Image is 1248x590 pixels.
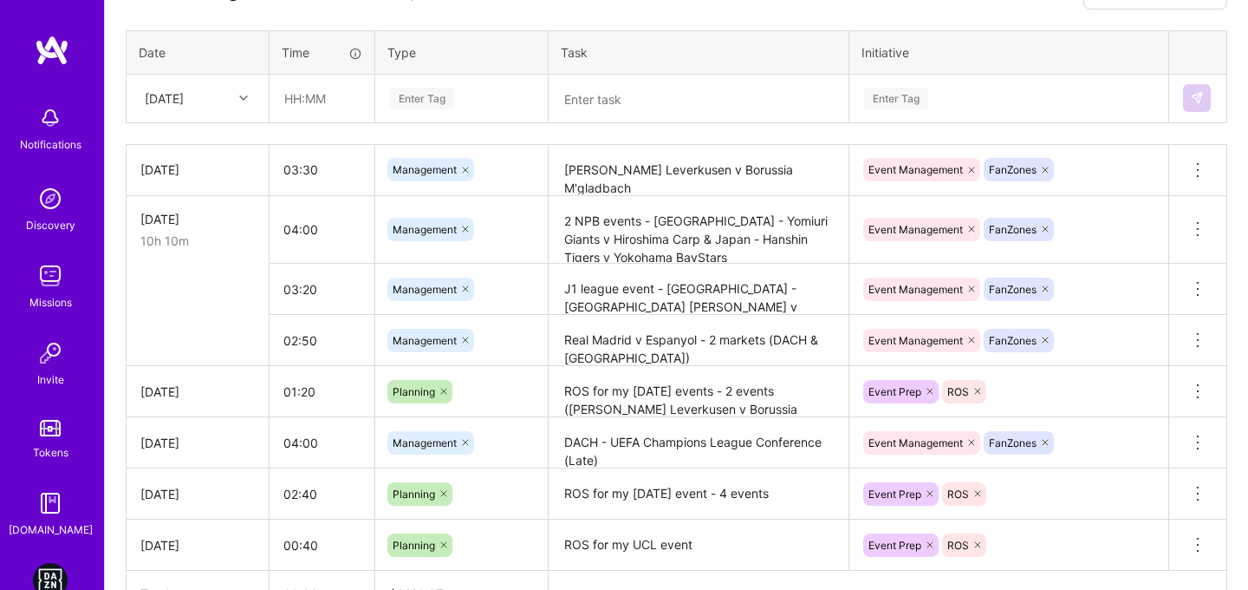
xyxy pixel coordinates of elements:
[868,436,963,449] span: Event Management
[33,101,68,135] img: bell
[393,539,435,552] span: Planning
[140,383,255,401] div: [DATE]
[145,89,184,108] div: [DATE]
[989,334,1037,347] span: FanZones
[868,385,921,398] span: Event Prep
[989,436,1037,449] span: FanZones
[550,198,847,263] textarea: 2 NPB events - [GEOGRAPHIC_DATA] - Yomiuri Giants v Hiroshima Carp & Japan - Hanshin Tigers v Yok...
[868,223,963,236] span: Event Management
[270,75,374,121] input: HH:MM
[140,232,255,250] div: 10h 10m
[393,385,435,398] span: Planning
[33,443,68,462] div: Tokens
[270,318,374,364] input: HH:MM
[550,470,847,518] textarea: ROS for my [DATE] event - 4 events
[947,539,969,552] span: ROS
[270,522,374,568] input: HH:MM
[393,223,457,236] span: Management
[550,368,847,416] textarea: ROS for my [DATE] events - 2 events ([PERSON_NAME] Leverkusen v Borussia M'gladbach & DACH - Olym...
[868,334,963,347] span: Event Management
[239,94,248,102] i: icon Chevron
[270,206,374,252] input: HH:MM
[393,334,457,347] span: Management
[393,436,457,449] span: Management
[989,223,1037,236] span: FanZones
[989,283,1037,296] span: FanZones
[549,30,849,74] th: Task
[947,385,969,398] span: ROS
[37,370,64,389] div: Invite
[868,283,963,296] span: Event Management
[29,293,72,311] div: Missions
[20,135,81,154] div: Notifications
[550,265,847,313] textarea: J1 league event - [GEOGRAPHIC_DATA] - [GEOGRAPHIC_DATA] [PERSON_NAME] v Avispa Fukuoka
[868,163,963,176] span: Event Management
[270,266,374,312] input: HH:MM
[140,536,255,554] div: [DATE]
[33,259,68,293] img: teamwork
[33,181,68,216] img: discovery
[140,210,255,228] div: [DATE]
[390,85,454,112] div: Enter Tag
[393,283,457,296] span: Management
[26,216,75,234] div: Discovery
[393,488,435,501] span: Planning
[864,85,928,112] div: Enter Tag
[270,147,374,193] input: HH:MM
[393,163,457,176] span: Management
[550,521,847,569] textarea: ROS for my UCL event
[9,521,93,539] div: [DOMAIN_NAME]
[550,419,847,467] textarea: DACH - UEFA Champions League Conference (Late)
[33,486,68,521] img: guide book
[550,317,847,364] textarea: Real Madrid v Espanyol - 2 markets (DACH & [GEOGRAPHIC_DATA])
[270,471,374,517] input: HH:MM
[550,147,847,194] textarea: [PERSON_NAME] Leverkusen v Borussia M'gladbach
[947,488,969,501] span: ROS
[140,434,255,452] div: [DATE]
[40,420,61,436] img: tokens
[270,369,374,415] input: HH:MM
[140,485,255,503] div: [DATE]
[282,43,362,62] div: Time
[868,539,921,552] span: Event Prep
[127,30,270,74] th: Date
[35,35,69,66] img: logo
[375,30,549,74] th: Type
[270,420,374,466] input: HH:MM
[1190,91,1204,105] img: Submit
[989,163,1037,176] span: FanZones
[140,161,255,179] div: [DATE]
[868,488,921,501] span: Event Prep
[861,43,1156,62] div: Initiative
[33,336,68,370] img: Invite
